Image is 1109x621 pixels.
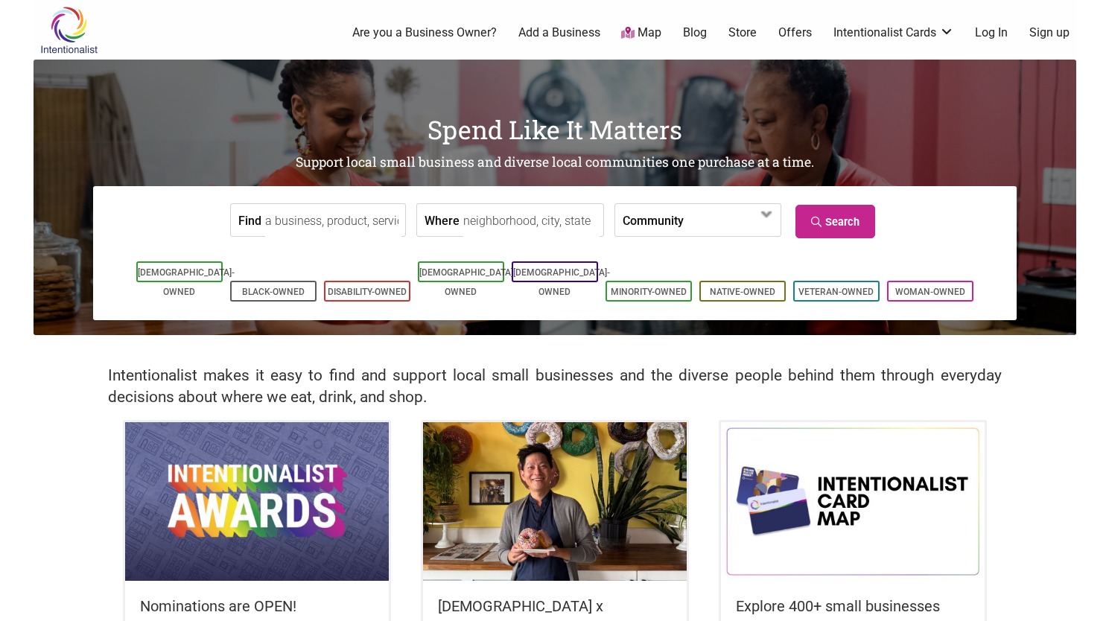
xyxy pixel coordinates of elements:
[352,25,497,41] a: Are you a Business Owner?
[125,422,389,580] img: Intentionalist Awards
[621,25,661,42] a: Map
[265,204,401,238] input: a business, product, service
[710,287,775,297] a: Native-Owned
[623,204,684,236] label: Community
[833,25,954,41] a: Intentionalist Cards
[513,267,610,297] a: [DEMOGRAPHIC_DATA]-Owned
[721,422,985,580] img: Intentionalist Card Map
[798,287,874,297] a: Veteran-Owned
[736,596,970,617] h5: Explore 400+ small businesses
[1029,25,1070,41] a: Sign up
[895,287,965,297] a: Woman-Owned
[238,204,261,236] label: Find
[242,287,305,297] a: Black-Owned
[728,25,757,41] a: Store
[423,422,687,580] img: King Donuts - Hong Chhuor
[34,6,104,54] img: Intentionalist
[518,25,600,41] a: Add a Business
[778,25,812,41] a: Offers
[34,153,1076,172] h2: Support local small business and diverse local communities one purchase at a time.
[975,25,1008,41] a: Log In
[425,204,460,236] label: Where
[138,267,235,297] a: [DEMOGRAPHIC_DATA]-Owned
[108,365,1002,408] h2: Intentionalist makes it easy to find and support local small businesses and the diverse people be...
[34,112,1076,147] h1: Spend Like It Matters
[611,287,687,297] a: Minority-Owned
[683,25,707,41] a: Blog
[795,205,875,238] a: Search
[328,287,407,297] a: Disability-Owned
[463,204,600,238] input: neighborhood, city, state
[140,596,374,617] h5: Nominations are OPEN!
[419,267,516,297] a: [DEMOGRAPHIC_DATA]-Owned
